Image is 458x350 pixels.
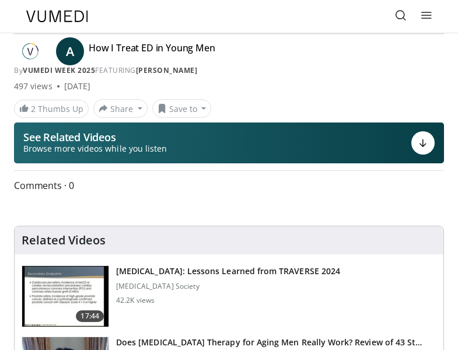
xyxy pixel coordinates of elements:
p: 42.2K views [116,296,155,305]
h4: Related Videos [22,233,106,247]
h4: How I Treat ED in Young Men [89,42,215,61]
h3: [MEDICAL_DATA]: Lessons Learned from TRAVERSE 2024 [116,265,340,277]
button: See Related Videos Browse more videos while you listen [14,123,444,163]
span: 2 [31,103,36,114]
div: By FEATURING [14,65,444,76]
a: [PERSON_NAME] [136,65,198,75]
img: Vumedi Week 2025 [14,42,47,61]
img: VuMedi Logo [26,10,88,22]
p: [MEDICAL_DATA] Society [116,282,340,291]
button: Share [93,99,148,118]
h3: Does [MEDICAL_DATA] Therapy for Aging Men Really Work? Review of 43 St… [116,337,422,348]
button: Save to [152,99,212,118]
span: 497 views [14,80,53,92]
a: Vumedi Week 2025 [23,65,95,75]
div: [DATE] [64,80,90,92]
a: 17:44 [MEDICAL_DATA]: Lessons Learned from TRAVERSE 2024 [MEDICAL_DATA] Society 42.2K views [22,265,436,327]
a: 2 Thumbs Up [14,100,89,118]
span: Comments 0 [14,178,444,193]
span: 17:44 [76,310,104,322]
img: 1317c62a-2f0d-4360-bee0-b1bff80fed3c.150x105_q85_crop-smart_upscale.jpg [22,266,109,327]
span: Browse more videos while you listen [23,143,167,155]
a: A [56,37,84,65]
p: See Related Videos [23,131,167,143]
